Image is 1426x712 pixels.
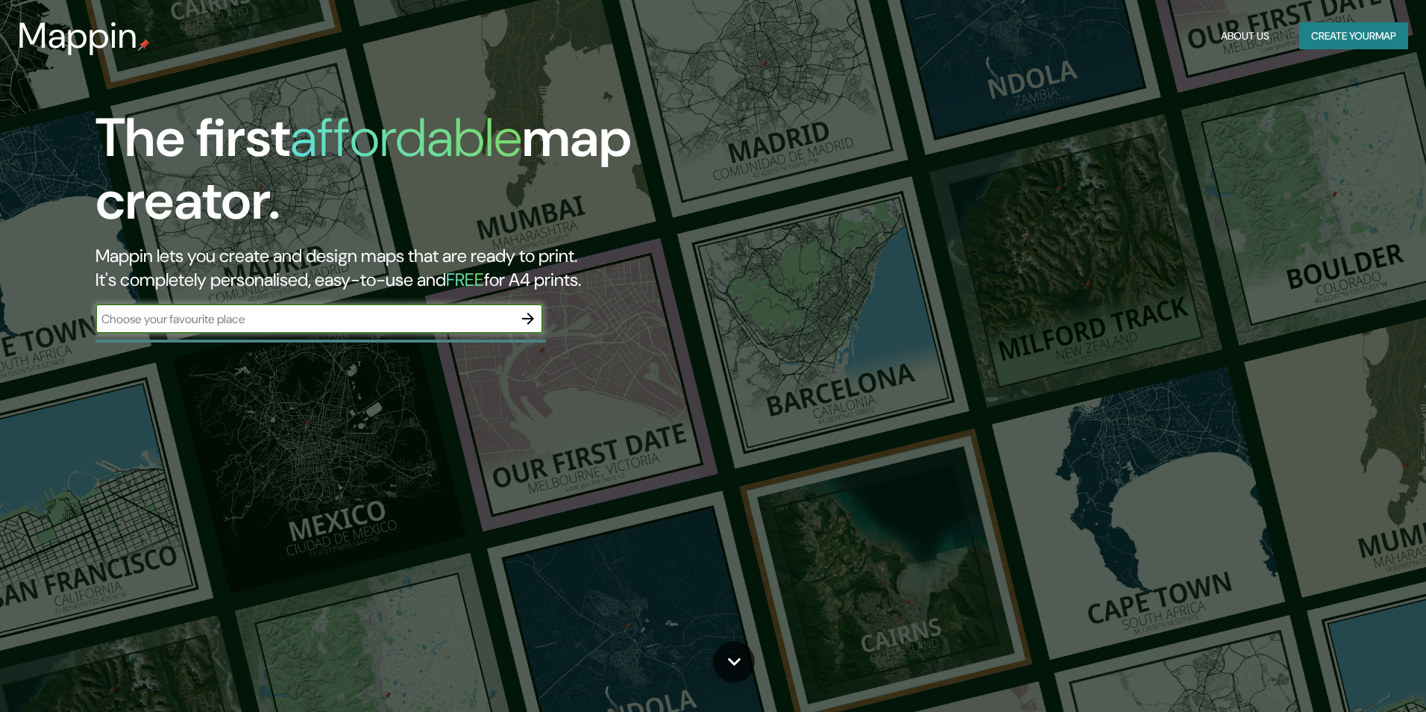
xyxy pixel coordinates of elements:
button: About Us [1215,22,1275,50]
h1: The first map creator. [95,107,808,244]
h2: Mappin lets you create and design maps that are ready to print. It's completely personalised, eas... [95,244,808,292]
button: Create yourmap [1299,22,1408,50]
h5: FREE [446,268,484,291]
h3: Mappin [18,15,138,57]
input: Choose your favourite place [95,310,513,328]
img: mappin-pin [138,39,150,51]
h1: affordable [290,103,522,172]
